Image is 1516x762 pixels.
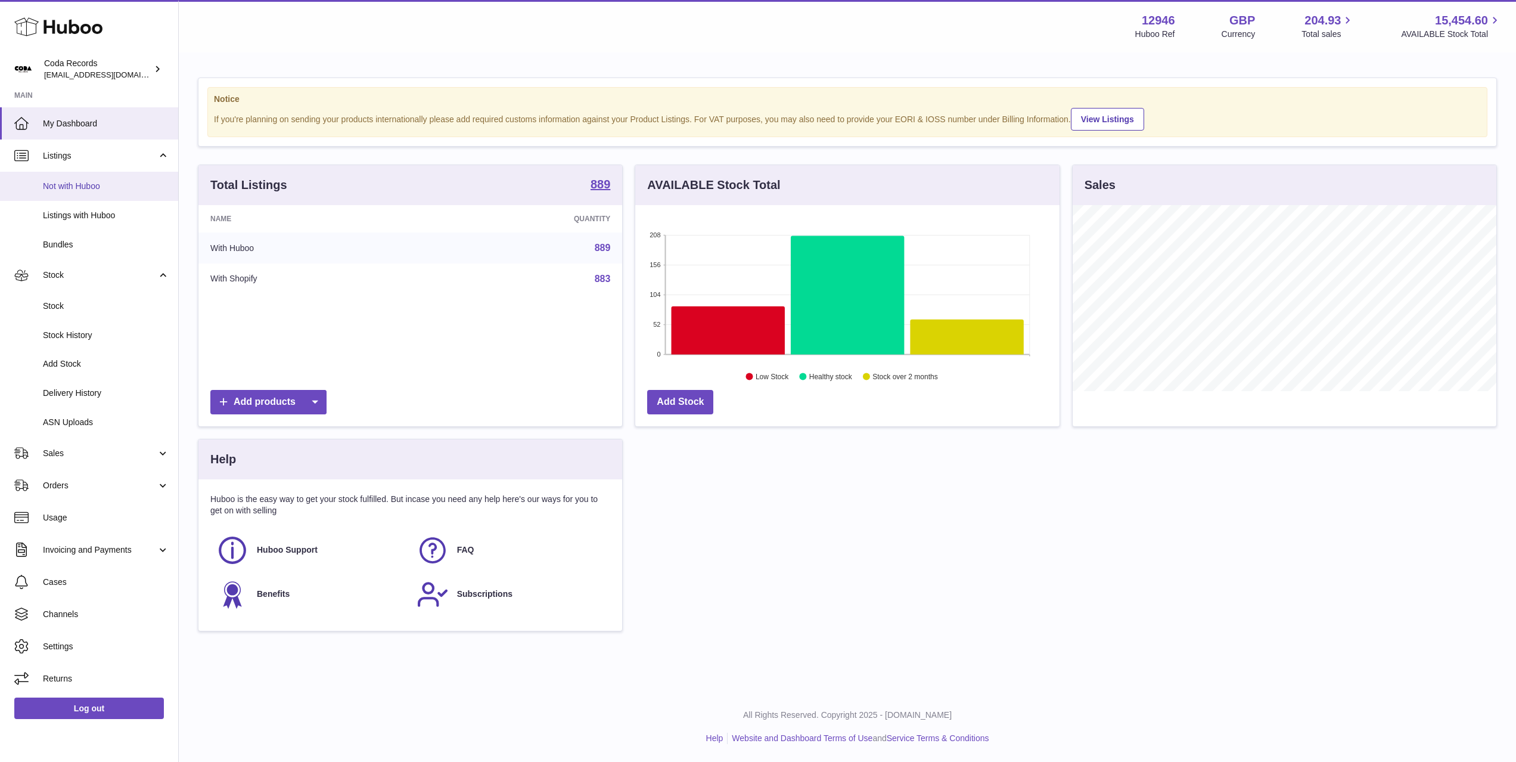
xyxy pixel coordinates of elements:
span: [EMAIL_ADDRESS][DOMAIN_NAME] [44,70,175,79]
span: Stock [43,270,157,281]
span: Channels [43,609,169,620]
a: 15,454.60 AVAILABLE Stock Total [1401,13,1502,40]
text: 156 [650,261,660,268]
span: My Dashboard [43,118,169,129]
span: Listings [43,150,157,162]
span: Sales [43,448,157,459]
span: Subscriptions [457,588,512,600]
li: and [728,733,989,744]
td: With Huboo [198,233,427,264]
span: Stock [43,301,169,312]
strong: GBP [1229,13,1255,29]
h3: Total Listings [210,177,287,193]
a: Subscriptions [417,578,605,611]
a: View Listings [1071,108,1144,131]
span: Orders [43,480,157,491]
td: With Shopify [198,264,427,295]
span: Settings [43,641,169,652]
span: Usage [43,512,169,524]
span: Cases [43,577,169,588]
h3: AVAILABLE Stock Total [647,177,780,193]
span: Delivery History [43,388,169,399]
text: Stock over 2 months [873,373,938,381]
span: Not with Huboo [43,181,169,192]
span: Stock History [43,330,169,341]
a: 883 [595,274,611,284]
span: Total sales [1301,29,1355,40]
a: Benefits [216,578,405,611]
a: Help [706,733,723,743]
text: Healthy stock [809,373,853,381]
span: 15,454.60 [1435,13,1488,29]
a: 889 [591,178,610,193]
a: FAQ [417,534,605,566]
span: Returns [43,673,169,684]
span: AVAILABLE Stock Total [1401,29,1502,40]
a: Huboo Support [216,534,405,566]
text: Low Stock [756,373,789,381]
span: 204.93 [1304,13,1341,29]
p: All Rights Reserved. Copyright 2025 - [DOMAIN_NAME] [188,710,1506,721]
strong: Notice [214,94,1481,105]
th: Quantity [427,205,623,233]
text: 104 [650,291,660,298]
h3: Sales [1085,177,1116,193]
span: ASN Uploads [43,417,169,428]
span: FAQ [457,544,474,556]
div: Coda Records [44,58,151,80]
th: Name [198,205,427,233]
div: If you're planning on sending your products internationally please add required customs informati... [214,106,1481,131]
a: Website and Dashboard Terms of Use [732,733,872,743]
div: Huboo Ref [1135,29,1175,40]
a: 204.93 Total sales [1301,13,1355,40]
span: Benefits [257,588,290,600]
span: Bundles [43,239,169,250]
a: 889 [595,243,611,253]
span: Listings with Huboo [43,210,169,221]
p: Huboo is the easy way to get your stock fulfilled. But incase you need any help here's our ways f... [210,494,610,516]
img: haz@pcatmedia.com [14,60,32,78]
a: Add products [210,390,327,414]
strong: 12946 [1142,13,1175,29]
span: Invoicing and Payments [43,544,157,556]
div: Currency [1222,29,1256,40]
span: Add Stock [43,358,169,370]
text: 208 [650,231,660,238]
a: Service Terms & Conditions [887,733,989,743]
strong: 889 [591,178,610,190]
text: 0 [657,351,661,358]
h3: Help [210,451,236,467]
text: 52 [654,321,661,328]
a: Log out [14,698,164,719]
a: Add Stock [647,390,713,414]
span: Huboo Support [257,544,318,556]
